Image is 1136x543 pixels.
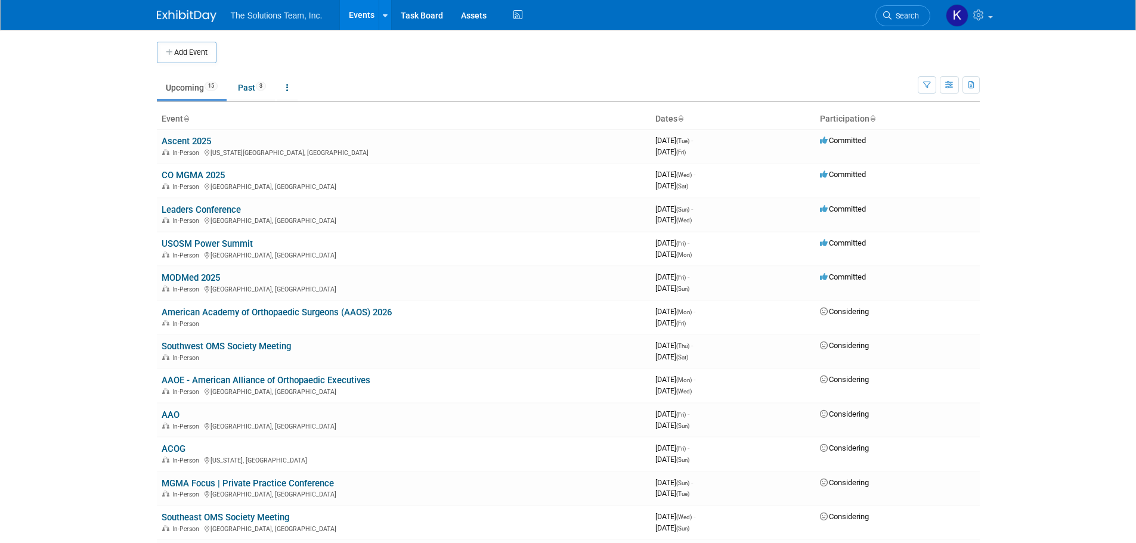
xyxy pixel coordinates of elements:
span: [DATE] [655,284,689,293]
span: In-Person [172,183,203,191]
span: [DATE] [655,147,686,156]
span: [DATE] [655,386,692,395]
span: - [691,478,693,487]
a: Leaders Conference [162,204,241,215]
img: In-Person Event [162,388,169,394]
span: (Tue) [676,491,689,497]
span: In-Person [172,149,203,157]
span: - [694,170,695,179]
span: [DATE] [655,443,689,452]
span: (Wed) [676,172,692,178]
span: In-Person [172,354,203,362]
a: Sort by Event Name [183,114,189,123]
img: In-Person Event [162,252,169,257]
a: Sort by Participation Type [869,114,875,123]
span: [DATE] [655,250,692,259]
span: - [688,272,689,281]
span: (Fri) [676,445,686,452]
a: Southeast OMS Society Meeting [162,512,289,523]
span: (Wed) [676,217,692,224]
img: In-Person Event [162,286,169,291]
span: Committed [820,238,866,247]
span: [DATE] [655,215,692,224]
span: - [688,238,689,247]
span: [DATE] [655,489,689,498]
img: In-Person Event [162,217,169,223]
img: In-Person Event [162,457,169,463]
span: - [694,307,695,316]
span: (Fri) [676,274,686,281]
span: [DATE] [655,523,689,532]
span: [DATE] [655,272,689,281]
span: [DATE] [655,478,693,487]
span: Committed [820,170,866,179]
span: - [688,443,689,452]
span: - [691,204,693,213]
a: American Academy of Orthopaedic Surgeons (AAOS) 2026 [162,307,392,318]
a: Past3 [229,76,275,99]
div: [US_STATE][GEOGRAPHIC_DATA], [GEOGRAPHIC_DATA] [162,147,646,157]
span: In-Person [172,457,203,464]
span: Considering [820,443,869,452]
span: (Fri) [676,240,686,247]
span: Considering [820,409,869,418]
img: In-Person Event [162,320,169,326]
span: Search [892,11,919,20]
span: Committed [820,204,866,213]
div: [GEOGRAPHIC_DATA], [GEOGRAPHIC_DATA] [162,215,646,225]
span: [DATE] [655,318,686,327]
span: Committed [820,136,866,145]
a: AAOE - American Alliance of Orthopaedic Executives [162,375,370,386]
span: - [694,375,695,384]
span: 3 [256,82,266,91]
span: Considering [820,375,869,384]
span: In-Person [172,217,203,225]
img: In-Person Event [162,525,169,531]
span: (Sun) [676,525,689,532]
a: Southwest OMS Society Meeting [162,341,291,352]
span: [DATE] [655,512,695,521]
span: In-Person [172,388,203,396]
span: [DATE] [655,409,689,418]
div: [US_STATE], [GEOGRAPHIC_DATA] [162,455,646,464]
span: (Sun) [676,457,689,463]
span: In-Person [172,491,203,498]
span: [DATE] [655,375,695,384]
a: Upcoming15 [157,76,227,99]
span: Considering [820,478,869,487]
span: (Mon) [676,252,692,258]
img: Kaelon Harris [946,4,968,27]
span: (Fri) [676,320,686,327]
span: (Sat) [676,183,688,190]
span: (Fri) [676,149,686,156]
span: Considering [820,512,869,521]
span: In-Person [172,423,203,430]
span: - [691,136,693,145]
a: MGMA Focus | Private Practice Conference [162,478,334,489]
img: In-Person Event [162,354,169,360]
span: Considering [820,307,869,316]
img: ExhibitDay [157,10,216,22]
span: In-Person [172,320,203,328]
img: In-Person Event [162,149,169,155]
span: (Wed) [676,388,692,395]
a: Sort by Start Date [677,114,683,123]
span: [DATE] [655,170,695,179]
span: Considering [820,341,869,350]
span: [DATE] [655,181,688,190]
span: In-Person [172,525,203,533]
span: 15 [205,82,218,91]
span: (Sun) [676,480,689,486]
span: (Mon) [676,377,692,383]
span: [DATE] [655,341,693,350]
a: CO MGMA 2025 [162,170,225,181]
a: MODMed 2025 [162,272,220,283]
span: (Sun) [676,206,689,213]
img: In-Person Event [162,423,169,429]
span: [DATE] [655,136,693,145]
span: - [694,512,695,521]
div: [GEOGRAPHIC_DATA], [GEOGRAPHIC_DATA] [162,181,646,191]
div: [GEOGRAPHIC_DATA], [GEOGRAPHIC_DATA] [162,421,646,430]
button: Add Event [157,42,216,63]
div: [GEOGRAPHIC_DATA], [GEOGRAPHIC_DATA] [162,489,646,498]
